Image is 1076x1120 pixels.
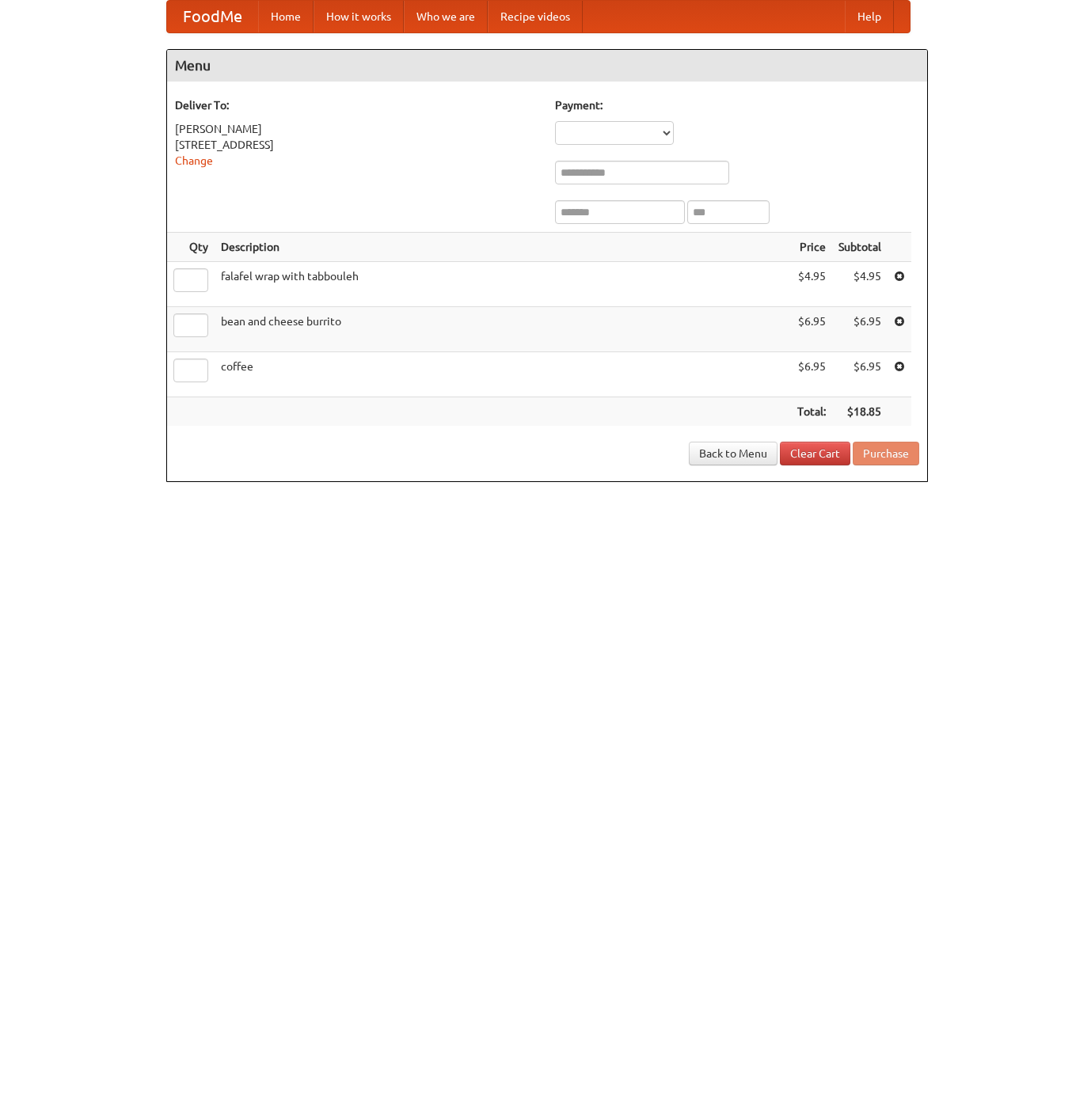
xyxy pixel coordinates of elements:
[404,1,488,32] a: Who we are
[791,352,832,397] td: $6.95
[689,442,778,465] a: Back to Menu
[175,97,539,113] h5: Deliver To:
[175,121,539,137] div: [PERSON_NAME]
[845,1,894,32] a: Help
[832,352,888,397] td: $6.95
[791,397,832,427] th: Total:
[258,1,314,32] a: Home
[780,442,850,465] a: Clear Cart
[832,233,888,262] th: Subtotal
[215,233,791,262] th: Description
[555,97,919,113] h5: Payment:
[853,442,919,465] button: Purchase
[175,137,539,153] div: [STREET_ADDRESS]
[791,262,832,307] td: $4.95
[215,352,791,397] td: coffee
[791,233,832,262] th: Price
[791,307,832,352] td: $6.95
[167,1,258,32] a: FoodMe
[167,233,215,262] th: Qty
[314,1,404,32] a: How it works
[832,397,888,427] th: $18.85
[488,1,583,32] a: Recipe videos
[832,262,888,307] td: $4.95
[167,50,927,82] h4: Menu
[175,154,213,167] a: Change
[215,262,791,307] td: falafel wrap with tabbouleh
[832,307,888,352] td: $6.95
[215,307,791,352] td: bean and cheese burrito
